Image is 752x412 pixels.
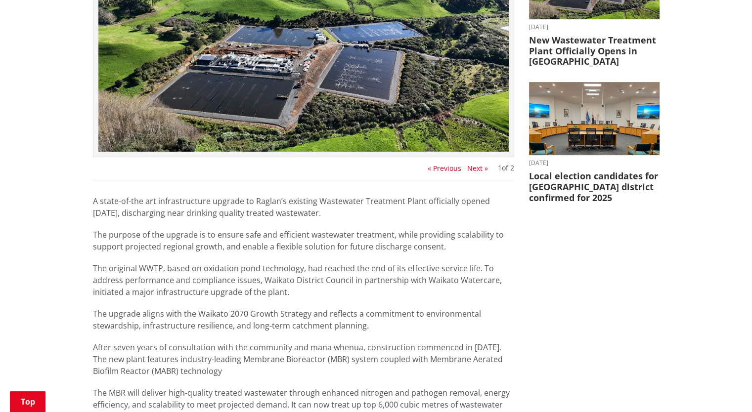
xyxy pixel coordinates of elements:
p: The upgrade aligns with the Waikato 2070 Growth Strategy and reflects a commitment to environment... [93,308,514,331]
p: The purpose of the upgrade is to ensure safe and efficient wastewater treatment, while providing ... [93,229,514,252]
img: Chambers [529,82,660,156]
button: Next » [467,165,488,172]
button: « Previous [428,165,461,172]
h3: Local election candidates for [GEOGRAPHIC_DATA] district confirmed for 2025 [529,171,660,203]
p: After seven years of consultation with the community and mana whenua, construction commenced in [... [93,341,514,377]
iframe: Messenger Launcher [707,371,742,406]
a: Top [10,391,45,412]
p: A state-of-the art infrastructure upgrade to Raglan’s existing Wastewater Treatment Plant officia... [93,195,514,219]
time: [DATE] [529,24,660,30]
p: The original WWTP, based on oxidation pond technology, had reached the end of its effective servi... [93,262,514,298]
time: [DATE] [529,160,660,166]
h3: New Wastewater Treatment Plant Officially Opens in [GEOGRAPHIC_DATA] [529,35,660,67]
a: [DATE] Local election candidates for [GEOGRAPHIC_DATA] district confirmed for 2025 [529,82,660,203]
span: 1 [498,163,502,172]
div: of 2 [498,165,514,171]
